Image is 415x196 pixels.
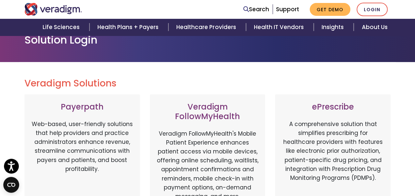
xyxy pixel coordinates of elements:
[24,34,391,46] h1: Solution Login
[288,148,407,188] iframe: Drift Chat Widget
[24,3,82,16] img: Veradigm logo
[168,19,246,36] a: Healthcare Providers
[276,5,299,13] a: Support
[357,3,388,16] a: Login
[31,102,133,112] h3: Payerpath
[243,5,269,14] a: Search
[35,19,89,36] a: Life Sciences
[246,19,314,36] a: Health IT Vendors
[156,102,259,121] h3: Veradigm FollowMyHealth
[24,78,391,89] h2: Veradigm Solutions
[3,177,19,193] button: Open CMP widget
[89,19,168,36] a: Health Plans + Payers
[310,3,350,16] a: Get Demo
[314,19,354,36] a: Insights
[282,102,384,112] h3: ePrescribe
[354,19,395,36] a: About Us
